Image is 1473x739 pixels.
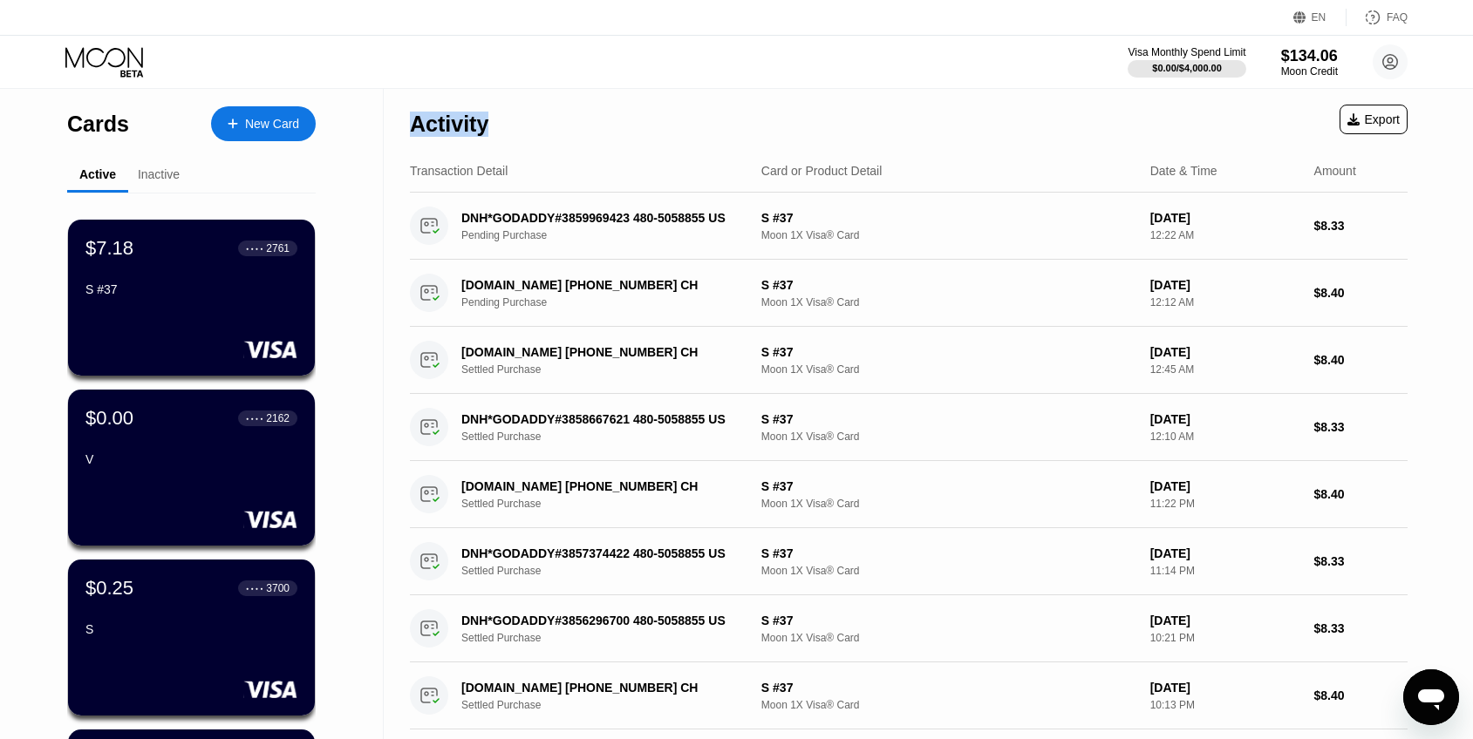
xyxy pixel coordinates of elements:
[761,565,1136,577] div: Moon 1X Visa® Card
[138,167,180,181] div: Inactive
[410,260,1408,327] div: [DOMAIN_NAME] [PHONE_NUMBER] CHPending PurchaseS #37Moon 1X Visa® Card[DATE]12:12 AM$8.40
[85,407,133,430] div: $0.00
[410,461,1408,528] div: [DOMAIN_NAME] [PHONE_NUMBER] CHSettled PurchaseS #37Moon 1X Visa® Card[DATE]11:22 PM$8.40
[1314,621,1408,635] div: $8.33
[461,546,744,560] div: DNH*GODADDY#3857374422 480-5058855 US
[1150,699,1300,711] div: 10:13 PM
[266,412,290,424] div: 2162
[266,582,290,594] div: 3700
[761,278,1136,292] div: S #37
[1314,219,1408,233] div: $8.33
[1150,479,1300,493] div: [DATE]
[1293,9,1347,26] div: EN
[461,681,744,695] div: [DOMAIN_NAME] [PHONE_NUMBER] CH
[1150,431,1300,443] div: 12:10 AM
[245,117,299,132] div: New Card
[1281,65,1338,78] div: Moon Credit
[410,327,1408,394] div: [DOMAIN_NAME] [PHONE_NUMBER] CHSettled PurchaseS #37Moon 1X Visa® Card[DATE]12:45 AM$8.40
[1347,112,1400,126] div: Export
[211,106,316,141] div: New Card
[761,431,1136,443] div: Moon 1X Visa® Card
[1150,345,1300,359] div: [DATE]
[410,595,1408,662] div: DNH*GODADDY#3856296700 480-5058855 USSettled PurchaseS #37Moon 1X Visa® Card[DATE]10:21 PM$8.33
[761,546,1136,560] div: S #37
[1314,164,1356,178] div: Amount
[266,242,290,254] div: 2761
[1403,669,1459,725] iframe: Button to launch messaging window
[761,229,1136,241] div: Moon 1X Visa® Card
[1128,46,1245,58] div: Visa Monthly Spend Limit
[1150,614,1300,627] div: [DATE]
[761,363,1136,376] div: Moon 1X Visa® Card
[410,394,1408,461] div: DNH*GODADDY#3858667621 480-5058855 USSettled PurchaseS #37Moon 1X Visa® Card[DATE]12:10 AM$8.33
[461,363,765,376] div: Settled Purchase
[85,452,297,466] div: V
[1150,498,1300,510] div: 11:22 PM
[1150,211,1300,225] div: [DATE]
[761,412,1136,426] div: S #37
[1150,164,1217,178] div: Date & Time
[85,282,297,296] div: S #37
[761,498,1136,510] div: Moon 1X Visa® Card
[1150,278,1300,292] div: [DATE]
[761,211,1136,225] div: S #37
[1347,9,1408,26] div: FAQ
[461,431,765,443] div: Settled Purchase
[1314,487,1408,501] div: $8.40
[1152,63,1222,73] div: $0.00 / $4,000.00
[68,390,315,546] div: $0.00● ● ● ●2162V
[761,345,1136,359] div: S #37
[1312,11,1326,24] div: EN
[461,498,765,510] div: Settled Purchase
[761,681,1136,695] div: S #37
[1281,47,1338,78] div: $134.06Moon Credit
[1387,11,1408,24] div: FAQ
[85,237,133,260] div: $7.18
[1150,296,1300,308] div: 12:12 AM
[67,112,129,137] div: Cards
[461,699,765,711] div: Settled Purchase
[410,193,1408,260] div: DNH*GODADDY#3859969423 480-5058855 USPending PurchaseS #37Moon 1X Visa® Card[DATE]12:22 AM$8.33
[1314,286,1408,300] div: $8.40
[461,296,765,308] div: Pending Purchase
[85,622,297,636] div: S
[461,211,744,225] div: DNH*GODADDY#3859969423 480-5058855 US
[761,632,1136,644] div: Moon 1X Visa® Card
[1314,554,1408,568] div: $8.33
[1314,420,1408,434] div: $8.33
[68,220,315,376] div: $7.18● ● ● ●2761S #37
[1150,546,1300,560] div: [DATE]
[461,479,744,493] div: [DOMAIN_NAME] [PHONE_NUMBER] CH
[68,559,315,715] div: $0.25● ● ● ●3700S
[246,246,263,251] div: ● ● ● ●
[410,528,1408,595] div: DNH*GODADDY#3857374422 480-5058855 USSettled PurchaseS #37Moon 1X Visa® Card[DATE]11:14 PM$8.33
[1314,688,1408,702] div: $8.40
[1150,363,1300,376] div: 12:45 AM
[1340,105,1408,134] div: Export
[1150,681,1300,695] div: [DATE]
[761,296,1136,308] div: Moon 1X Visa® Card
[246,416,263,421] div: ● ● ● ●
[461,345,744,359] div: [DOMAIN_NAME] [PHONE_NUMBER] CH
[761,614,1136,627] div: S #37
[461,614,744,627] div: DNH*GODADDY#3856296700 480-5058855 US
[410,662,1408,729] div: [DOMAIN_NAME] [PHONE_NUMBER] CHSettled PurchaseS #37Moon 1X Visa® Card[DATE]10:13 PM$8.40
[761,164,883,178] div: Card or Product Detail
[461,278,744,292] div: [DOMAIN_NAME] [PHONE_NUMBER] CH
[1150,565,1300,577] div: 11:14 PM
[1150,229,1300,241] div: 12:22 AM
[461,632,765,644] div: Settled Purchase
[1314,353,1408,367] div: $8.40
[461,229,765,241] div: Pending Purchase
[246,586,263,591] div: ● ● ● ●
[410,112,488,137] div: Activity
[1128,46,1245,78] div: Visa Monthly Spend Limit$0.00/$4,000.00
[79,167,116,181] div: Active
[761,699,1136,711] div: Moon 1X Visa® Card
[1150,632,1300,644] div: 10:21 PM
[461,412,744,426] div: DNH*GODADDY#3858667621 480-5058855 US
[461,565,765,577] div: Settled Purchase
[85,577,133,600] div: $0.25
[1281,47,1338,65] div: $134.06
